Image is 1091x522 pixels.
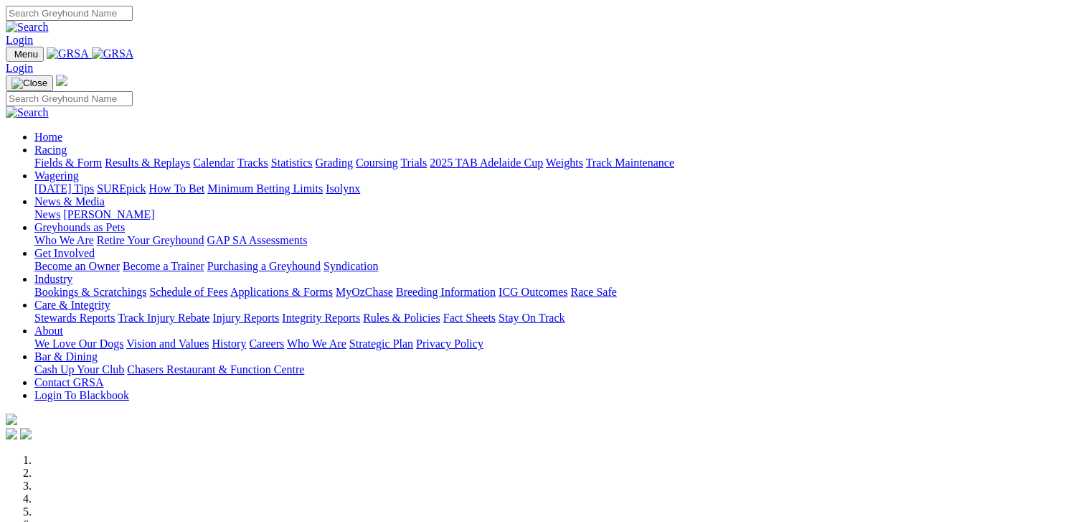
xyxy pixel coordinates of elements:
img: twitter.svg [20,428,32,439]
img: Search [6,106,49,119]
a: Track Maintenance [586,157,674,169]
a: Weights [546,157,583,169]
div: Get Involved [34,260,1085,273]
a: ICG Outcomes [499,286,567,298]
a: Rules & Policies [363,312,440,324]
div: News & Media [34,208,1085,221]
a: Industry [34,273,72,285]
a: Track Injury Rebate [118,312,209,324]
a: About [34,325,63,337]
a: Syndication [323,260,378,272]
a: Race Safe [570,286,616,298]
a: Applications & Forms [230,286,333,298]
div: Wagering [34,182,1085,195]
input: Search [6,6,133,21]
a: [PERSON_NAME] [63,208,154,220]
a: Contact GRSA [34,376,103,388]
img: facebook.svg [6,428,17,439]
a: Calendar [193,157,235,169]
a: Stay On Track [499,312,565,324]
a: Stewards Reports [34,312,115,324]
div: Bar & Dining [34,363,1085,376]
a: [DATE] Tips [34,182,94,195]
a: Greyhounds as Pets [34,221,125,233]
img: Close [11,78,47,89]
a: Strategic Plan [349,337,413,350]
a: News & Media [34,195,105,208]
a: Who We Are [287,337,346,350]
a: Grading [316,157,353,169]
a: Minimum Betting Limits [207,182,323,195]
a: Racing [34,144,67,156]
a: Schedule of Fees [149,286,227,298]
a: Care & Integrity [34,299,110,311]
a: Chasers Restaurant & Function Centre [127,363,304,376]
a: Coursing [356,157,398,169]
a: Retire Your Greyhound [97,234,204,246]
a: Become a Trainer [123,260,204,272]
div: Industry [34,286,1085,299]
a: Login [6,34,33,46]
img: GRSA [92,47,134,60]
a: Fields & Form [34,157,102,169]
button: Toggle navigation [6,47,44,62]
a: Bar & Dining [34,350,98,363]
img: GRSA [47,47,89,60]
a: Tracks [237,157,268,169]
a: Bookings & Scratchings [34,286,146,298]
a: Home [34,131,62,143]
a: Injury Reports [212,312,279,324]
a: Login [6,62,33,74]
div: Care & Integrity [34,312,1085,325]
a: How To Bet [149,182,205,195]
a: Trials [400,157,427,169]
a: Careers [249,337,284,350]
span: Menu [14,49,38,60]
img: Search [6,21,49,34]
a: Isolynx [326,182,360,195]
a: Vision and Values [126,337,209,350]
a: Breeding Information [396,286,496,298]
a: History [212,337,246,350]
input: Search [6,91,133,106]
button: Toggle navigation [6,75,53,91]
a: Purchasing a Greyhound [207,260,321,272]
a: MyOzChase [336,286,393,298]
div: About [34,337,1085,350]
a: Login To Blackbook [34,389,129,401]
div: Racing [34,157,1085,169]
div: Greyhounds as Pets [34,234,1085,247]
a: News [34,208,60,220]
a: Fact Sheets [443,312,496,324]
a: Who We Are [34,234,94,246]
a: Cash Up Your Club [34,363,124,376]
a: Privacy Policy [416,337,483,350]
a: Get Involved [34,247,95,259]
a: We Love Our Dogs [34,337,123,350]
a: SUREpick [97,182,146,195]
a: Integrity Reports [282,312,360,324]
img: logo-grsa-white.png [56,75,67,86]
a: Results & Replays [105,157,190,169]
a: 2025 TAB Adelaide Cup [430,157,543,169]
img: logo-grsa-white.png [6,414,17,425]
a: GAP SA Assessments [207,234,308,246]
a: Wagering [34,169,79,182]
a: Become an Owner [34,260,120,272]
a: Statistics [271,157,313,169]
